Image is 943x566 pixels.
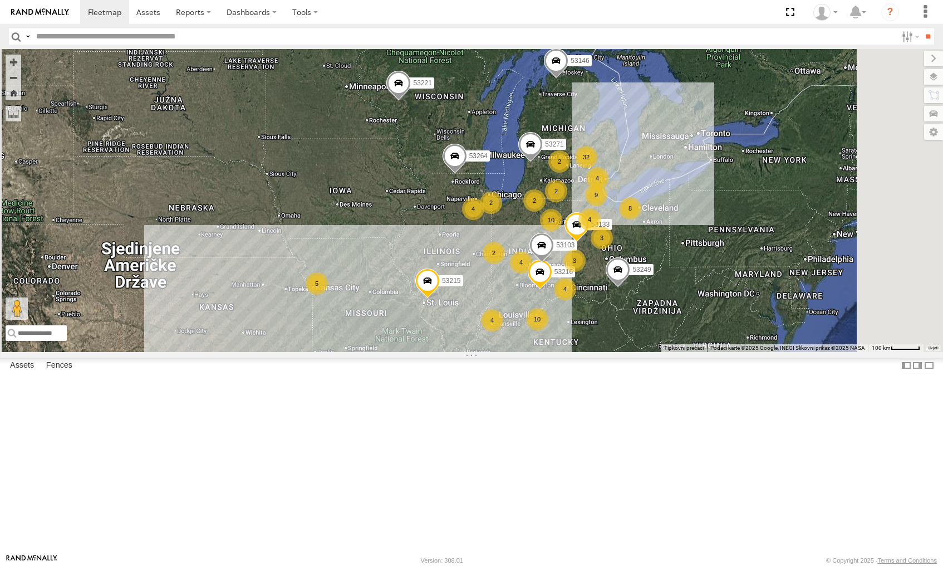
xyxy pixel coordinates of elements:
[548,150,571,173] div: 2
[6,55,21,70] button: Zoom in
[545,180,567,202] div: 2
[306,272,328,295] div: 5
[586,167,608,189] div: 4
[571,56,589,64] span: 53146
[554,278,576,300] div: 4
[462,198,484,220] div: 4
[11,8,69,16] img: rand-logo.svg
[901,358,912,374] label: Dock Summary Table to the Left
[912,358,923,374] label: Dock Summary Table to the Right
[878,557,937,564] a: Terms and Conditions
[826,557,937,564] div: © Copyright 2025 -
[523,189,546,212] div: 2
[578,208,601,231] div: 4
[872,345,891,351] span: 100 km
[575,146,597,168] div: 32
[41,358,78,374] label: Fences
[924,358,935,374] label: Hide Summary Table
[413,79,431,87] span: 53221
[619,197,641,219] div: 8
[556,241,574,249] span: 53103
[897,28,921,45] label: Search Filter Options
[6,70,21,85] button: Zoom out
[585,184,607,206] div: 9
[924,124,943,140] label: Map Settings
[4,358,40,374] label: Assets
[23,28,32,45] label: Search Query
[6,297,28,320] button: Povucite Pegmana na kartu da biste otvorili Street View
[480,192,502,214] div: 2
[554,268,573,276] span: 53216
[591,227,613,249] div: 3
[881,3,899,21] i: ?
[6,106,21,121] label: Measure
[481,309,503,331] div: 4
[442,277,460,285] span: 53215
[710,345,865,351] span: Podaci karte ©2025 Google, INEGI Slikovni prikaz ©2025 NASA
[469,152,488,160] span: 53264
[421,557,463,564] div: Version: 308.01
[545,140,563,148] span: 53271
[664,344,704,352] button: Tipkovni prečaci
[809,4,842,21] div: Miky Transport
[510,251,532,274] div: 4
[929,345,938,350] a: Uvjeti (otvara se u novoj kartici)
[540,209,562,231] div: 10
[563,250,586,272] div: 3
[6,85,21,100] button: Zoom Home
[868,344,924,352] button: Mjerilo karte: 100 km naprema 49 piksela
[526,308,548,330] div: 10
[632,266,651,274] span: 53249
[6,555,57,566] a: Visit our Website
[483,242,505,264] div: 2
